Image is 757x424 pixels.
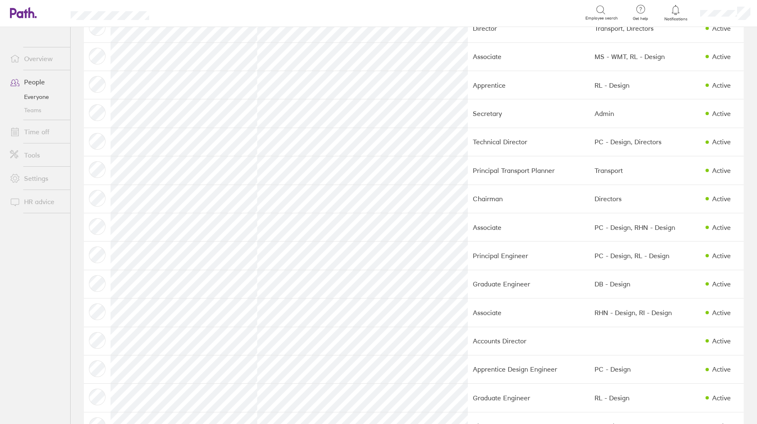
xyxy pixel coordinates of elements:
td: Transport [590,156,700,185]
div: Active [712,252,731,259]
td: Apprentice Design Engineer [468,355,590,383]
span: Employee search [585,16,618,21]
a: People [3,74,70,90]
td: Principal Transport Planner [468,156,590,185]
td: PC - Design, RHN - Design [590,213,700,242]
td: PC - Design [590,355,700,383]
td: RL - Design [590,71,700,99]
td: PC - Design, RL - Design [590,242,700,270]
td: Secretary [468,99,590,128]
div: Active [712,280,731,288]
td: Apprentice [468,71,590,99]
span: Notifications [662,17,689,22]
a: Everyone [3,90,70,104]
a: Settings [3,170,70,187]
td: Associate [468,298,590,327]
td: Principal Engineer [468,242,590,270]
span: Get help [627,16,654,21]
td: Transport, Directors [590,14,700,42]
td: Technical Director [468,128,590,156]
a: Teams [3,104,70,117]
a: Tools [3,147,70,163]
div: Active [712,309,731,316]
td: RHN - Design, RI - Design [590,298,700,327]
a: Overview [3,50,70,67]
div: Active [712,195,731,202]
td: Directors [590,185,700,213]
td: Associate [468,213,590,242]
td: Accounts Director [468,327,590,355]
div: Active [712,110,731,117]
div: Active [712,81,731,89]
td: RL - Design [590,384,700,412]
div: Active [712,394,731,402]
div: Active [712,138,731,145]
td: Graduate Engineer [468,384,590,412]
div: Active [712,53,731,60]
div: Active [712,167,731,174]
td: Associate [468,42,590,71]
td: DB - Design [590,270,700,298]
a: Notifications [662,4,689,22]
div: Active [712,337,731,345]
div: Active [712,224,731,231]
a: HR advice [3,193,70,210]
td: PC - Design, Directors [590,128,700,156]
div: Active [712,25,731,32]
td: Chairman [468,185,590,213]
td: Graduate Engineer [468,270,590,298]
div: Active [712,365,731,373]
div: Search [172,9,193,16]
a: Time off [3,123,70,140]
td: Admin [590,99,700,128]
td: MS - WMT, RL - Design [590,42,700,71]
td: Director [468,14,590,42]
